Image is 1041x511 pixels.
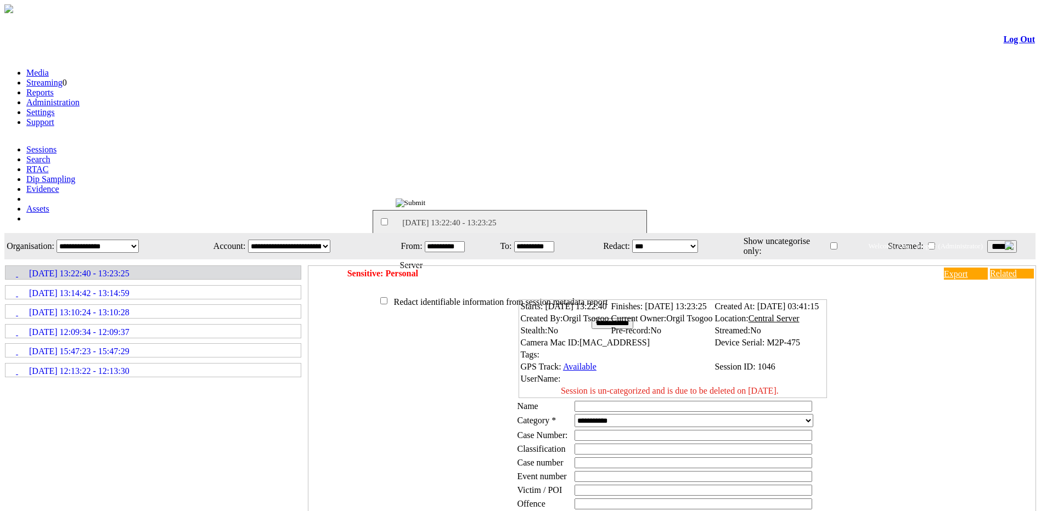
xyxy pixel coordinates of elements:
[581,234,631,258] td: Redact:
[29,347,130,356] span: [DATE] 15:47:23 - 15:47:29
[944,268,988,280] a: Export
[520,337,713,348] td: Camera Mac ID:
[714,302,755,311] span: Created At:
[29,327,130,337] span: [DATE] 12:09:34 - 12:09:37
[645,302,706,311] span: [DATE] 13:23:25
[1004,35,1035,44] a: Log Out
[6,286,300,298] a: [DATE] 13:14:42 - 13:14:59
[650,326,661,335] span: No
[521,350,539,359] span: Tags:
[517,430,568,440] span: Case Number:
[4,4,13,13] img: arrow-3.png
[347,267,905,280] td: Sensitive: Personal
[26,107,55,117] a: Settings
[6,266,300,279] a: [DATE] 13:22:40 - 13:23:25
[520,325,610,336] td: Stealth:
[29,366,130,376] span: [DATE] 12:13:22 - 12:13:30
[26,68,49,77] a: Media
[5,234,55,258] td: Organisation:
[521,302,543,311] span: Starts:
[563,362,597,371] a: Available
[26,155,50,164] a: Search
[6,344,300,356] a: [DATE] 15:47:23 - 15:47:29
[990,269,1034,279] a: Related
[547,326,558,335] span: No
[757,302,819,311] span: [DATE] 03:41:15
[517,472,567,481] span: Event number
[26,174,75,184] a: Dip Sampling
[521,362,561,371] span: GPS Track:
[26,78,63,87] a: Streaming
[492,234,512,258] td: To:
[744,236,810,256] span: Show uncategorise only:
[520,313,610,324] td: Created By:
[29,288,130,298] span: [DATE] 13:14:42 - 13:14:59
[517,444,566,453] span: Classification
[29,269,130,279] span: [DATE] 13:22:40 - 13:23:25
[561,386,779,395] span: Session is un-categorized and is due to be deleted on [DATE].
[26,204,49,213] a: Assets
[6,305,300,317] a: [DATE] 13:10:24 - 13:10:28
[26,117,54,127] a: Support
[63,78,67,87] span: 0
[517,416,556,425] label: Category *
[610,313,713,324] td: Current Owner:
[26,164,48,174] a: RTAC
[714,325,819,336] td: Streamed:
[386,234,423,258] td: From:
[6,364,300,376] a: [DATE] 12:13:22 - 12:13:30
[579,338,650,347] span: [MAC_ADDRESS]
[869,242,983,250] span: Welcome, Orgil Tsogoo (Administrator)
[750,326,761,335] span: No
[610,325,713,336] td: Pre-record:
[714,362,755,371] span: Session ID:
[611,302,643,311] span: Finishes:
[517,485,562,495] span: Victim / POI
[521,374,561,383] span: UserName:
[666,314,712,323] span: Orgil Tsogoo
[767,338,800,347] span: M2P-475
[749,314,800,323] span: Central Server
[714,338,764,347] span: Device Serial:
[6,325,300,337] a: [DATE] 12:09:34 - 12:09:37
[1005,241,1014,250] img: bell24.png
[714,313,819,324] td: Location:
[26,145,57,154] a: Sessions
[545,302,606,311] span: [DATE] 13:22:40
[26,184,59,194] a: Evidence
[562,314,609,323] span: Orgil Tsogoo
[29,308,130,317] span: [DATE] 13:10:24 - 13:10:28
[758,362,775,371] span: 1046
[517,499,545,508] span: Offence
[26,88,54,97] a: Reports
[26,98,80,107] a: Administration
[517,458,564,467] span: Case number
[192,234,246,258] td: Account:
[517,401,538,411] label: Name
